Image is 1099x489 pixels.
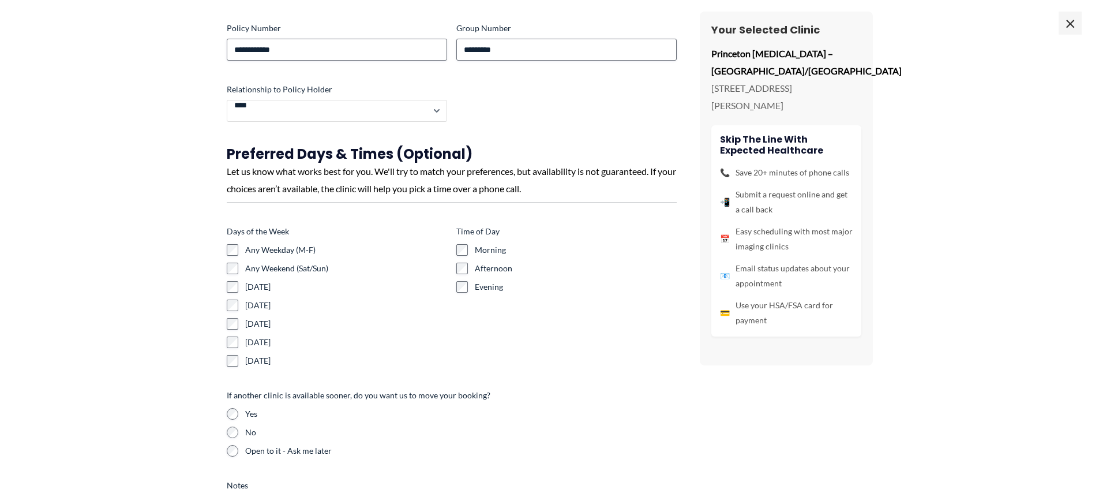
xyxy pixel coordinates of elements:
[227,23,447,34] label: Policy Number
[227,226,289,237] legend: Days of the Week
[456,23,677,34] label: Group Number
[245,300,447,311] label: [DATE]
[245,281,447,293] label: [DATE]
[245,244,447,256] label: Any Weekday (M-F)
[227,390,490,401] legend: If another clinic is available sooner, do you want us to move your booking?
[245,427,677,438] label: No
[720,187,853,217] li: Submit a request online and get a call back
[475,244,677,256] label: Morning
[456,226,500,237] legend: Time of Day
[227,84,447,95] label: Relationship to Policy Holder
[720,298,853,328] li: Use your HSA/FSA card for payment
[475,281,677,293] label: Evening
[227,145,677,163] h3: Preferred Days & Times (Optional)
[720,268,730,283] span: 📧
[711,80,861,114] p: [STREET_ADDRESS][PERSON_NAME]
[245,355,447,367] label: [DATE]
[720,305,730,320] span: 💳
[1059,12,1082,35] span: ×
[245,445,677,457] label: Open to it - Ask me later
[720,232,730,247] span: 📅
[245,408,677,420] label: Yes
[711,45,861,79] p: Princeton [MEDICAL_DATA] – [GEOGRAPHIC_DATA]/[GEOGRAPHIC_DATA]
[720,165,853,180] li: Save 20+ minutes of phone calls
[720,224,853,254] li: Easy scheduling with most major imaging clinics
[475,263,677,274] label: Afternoon
[245,263,447,274] label: Any Weekend (Sat/Sun)
[245,337,447,348] label: [DATE]
[720,195,730,210] span: 📲
[720,261,853,291] li: Email status updates about your appointment
[227,163,677,197] div: Let us know what works best for you. We'll try to match your preferences, but availability is not...
[720,134,853,156] h4: Skip the line with Expected Healthcare
[711,23,861,36] h3: Your Selected Clinic
[720,165,730,180] span: 📞
[245,318,447,330] label: [DATE]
